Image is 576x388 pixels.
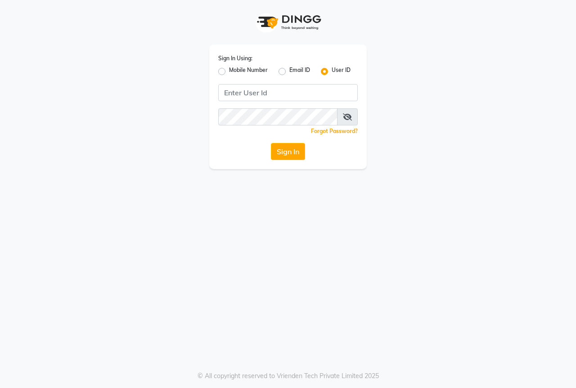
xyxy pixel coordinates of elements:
[218,84,358,101] input: Username
[229,66,268,77] label: Mobile Number
[332,66,351,77] label: User ID
[289,66,310,77] label: Email ID
[218,54,252,62] label: Sign In Using:
[218,108,337,125] input: Username
[252,9,324,36] img: logo1.svg
[311,128,358,134] a: Forgot Password?
[271,143,305,160] button: Sign In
